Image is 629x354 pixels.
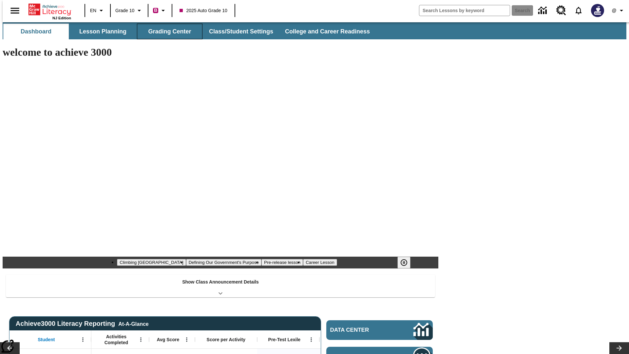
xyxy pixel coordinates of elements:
[326,320,433,340] a: Data Center
[154,6,157,14] span: B
[280,24,375,39] button: College and Career Readiness
[182,279,259,285] p: Show Class Announcement Details
[52,16,71,20] span: NJ Edition
[3,22,626,39] div: SubNavbar
[16,320,149,327] span: Achieve3000 Literacy Reporting
[612,7,616,14] span: @
[268,337,301,343] span: Pre-Test Lexile
[397,257,417,268] div: Pause
[87,5,108,16] button: Language: EN, Select a language
[182,335,192,344] button: Open Menu
[6,275,435,297] div: Show Class Announcement Details
[552,2,570,19] a: Resource Center, Will open in new tab
[5,1,25,20] button: Open side menu
[78,335,88,344] button: Open Menu
[29,2,71,20] div: Home
[306,335,316,344] button: Open Menu
[207,337,246,343] span: Score per Activity
[3,24,69,39] button: Dashboard
[70,24,136,39] button: Lesson Planning
[157,337,179,343] span: Avg Score
[136,335,146,344] button: Open Menu
[534,2,552,20] a: Data Center
[261,259,303,266] button: Slide 3 Pre-release lesson
[118,320,148,327] div: At-A-Glance
[180,7,227,14] span: 2025 Auto Grade 10
[591,4,604,17] img: Avatar
[608,5,629,16] button: Profile/Settings
[570,2,587,19] a: Notifications
[113,5,146,16] button: Grade: Grade 10, Select a grade
[29,3,71,16] a: Home
[137,24,202,39] button: Grading Center
[204,24,278,39] button: Class/Student Settings
[3,24,376,39] div: SubNavbar
[90,7,96,14] span: EN
[38,337,55,343] span: Student
[150,5,170,16] button: Boost Class color is violet red. Change class color
[419,5,510,16] input: search field
[303,259,337,266] button: Slide 4 Career Lesson
[587,2,608,19] button: Select a new avatar
[397,257,410,268] button: Pause
[186,259,261,266] button: Slide 2 Defining Our Government's Purpose
[609,342,629,354] button: Lesson carousel, Next
[330,327,391,333] span: Data Center
[95,334,138,345] span: Activities Completed
[115,7,134,14] span: Grade 10
[117,259,186,266] button: Slide 1 Climbing Mount Tai
[3,46,438,58] h1: welcome to achieve 3000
